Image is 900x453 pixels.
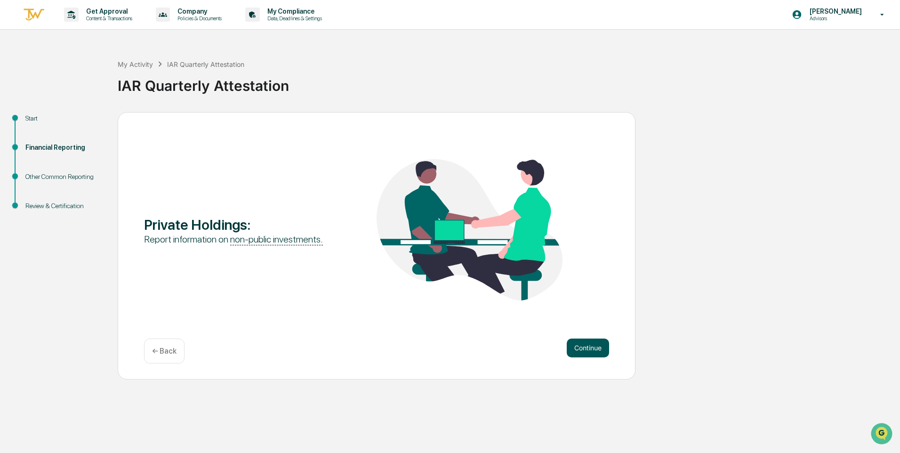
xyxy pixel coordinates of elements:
a: Powered byPylon [66,159,114,167]
img: logo [23,7,45,23]
div: Start [25,113,103,123]
p: Policies & Documents [170,15,226,22]
div: Start new chat [32,72,154,81]
button: Continue [567,339,609,357]
div: Other Common Reporting [25,172,103,182]
a: 🗄️Attestations [64,115,121,132]
div: IAR Quarterly Attestation [167,60,244,68]
a: 🖐️Preclearance [6,115,64,132]
p: Get Approval [79,8,137,15]
span: Data Lookup [19,137,59,146]
div: 🖐️ [9,120,17,127]
u: non-public investments. [230,234,323,245]
div: My Activity [118,60,153,68]
div: We're available if you need us! [32,81,119,89]
span: Attestations [78,119,117,128]
iframe: Open customer support [870,422,895,447]
span: Pylon [94,160,114,167]
p: How can we help? [9,20,171,35]
p: [PERSON_NAME] [802,8,867,15]
button: Start new chat [160,75,171,86]
div: IAR Quarterly Attestation [118,70,895,94]
img: Private Holdings [377,159,562,300]
div: Financial Reporting [25,143,103,153]
p: Data, Deadlines & Settings [260,15,327,22]
p: Company [170,8,226,15]
div: Review & Certification [25,201,103,211]
p: ← Back [152,347,177,356]
p: Content & Transactions [79,15,137,22]
div: 🗄️ [68,120,76,127]
div: Private Holdings : [144,216,330,233]
img: 1746055101610-c473b297-6a78-478c-a979-82029cc54cd1 [9,72,26,89]
p: Advisors [802,15,867,22]
div: 🔎 [9,138,17,145]
div: Report information on [144,233,330,245]
span: Preclearance [19,119,61,128]
a: 🔎Data Lookup [6,133,63,150]
p: My Compliance [260,8,327,15]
